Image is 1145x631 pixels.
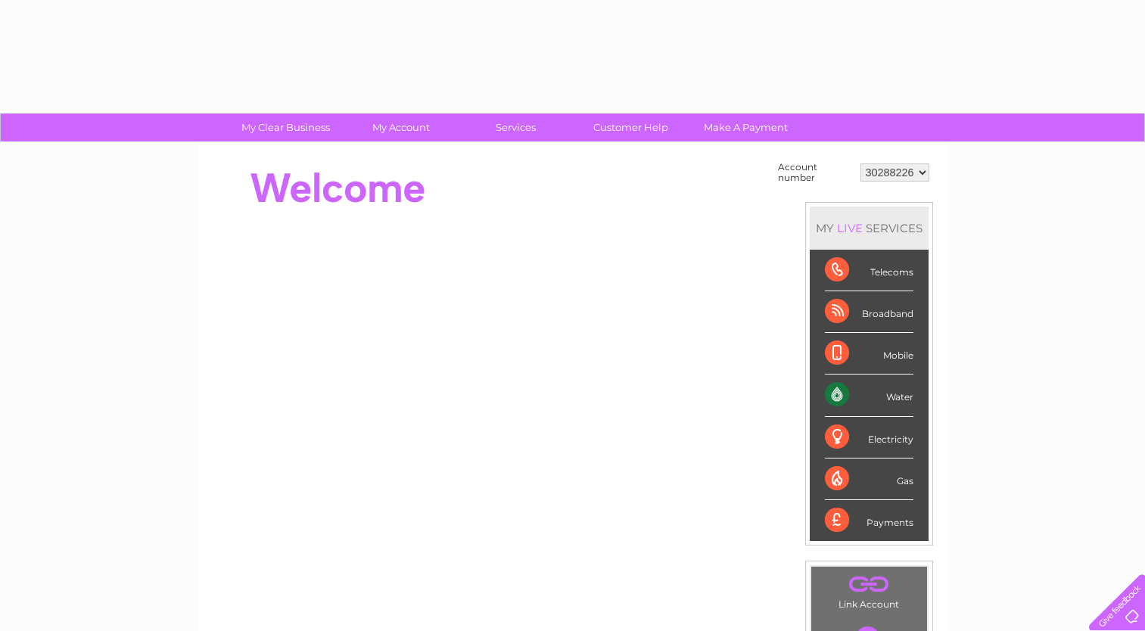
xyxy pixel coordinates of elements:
div: Telecoms [825,250,913,291]
a: Customer Help [568,113,693,141]
div: Broadband [825,291,913,333]
div: Water [825,375,913,416]
div: Electricity [825,417,913,458]
div: MY SERVICES [810,207,929,250]
a: My Account [338,113,463,141]
a: My Clear Business [223,113,348,141]
td: Link Account [811,566,928,614]
div: Mobile [825,333,913,375]
a: Services [453,113,578,141]
a: Make A Payment [683,113,808,141]
div: LIVE [834,221,866,235]
div: Gas [825,458,913,500]
div: Payments [825,500,913,541]
td: Account number [774,158,857,187]
a: . [815,570,923,597]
